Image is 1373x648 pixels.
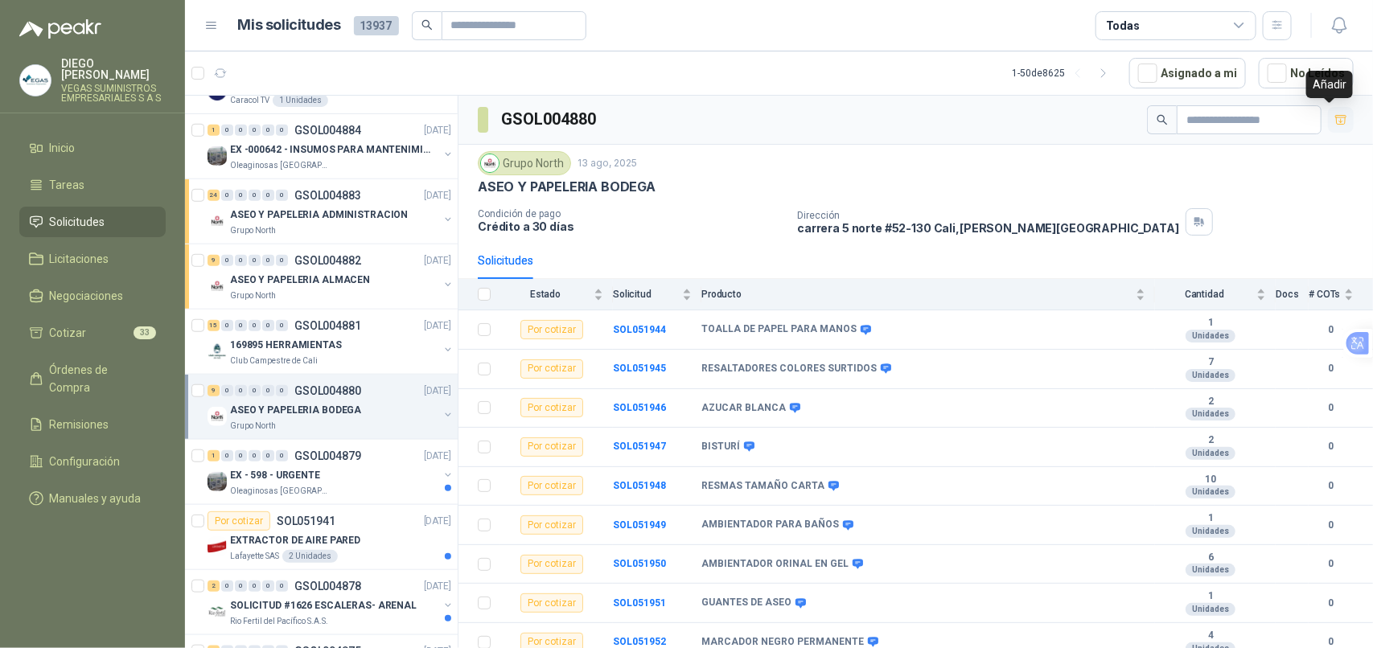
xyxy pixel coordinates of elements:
[294,450,361,461] p: GSOL004879
[424,253,451,269] p: [DATE]
[230,598,417,613] p: SOLICITUD #1626 ESCALERAS- ARENAL
[294,580,361,592] p: GSOL004878
[208,121,454,172] a: 1 0 0 0 0 0 GSOL004884[DATE] Company LogoEX -000642 - INSUMOS PARA MANTENIMIENTO PREVENTIVOOleagi...
[294,385,361,396] p: GSOL004880
[797,210,1179,221] p: Dirección
[249,255,261,266] div: 0
[1309,478,1354,494] b: 0
[613,597,666,609] a: SOL051951
[613,558,666,569] a: SOL051950
[208,320,220,331] div: 15
[208,211,227,231] img: Company Logo
[1155,630,1266,642] b: 4
[249,320,261,331] div: 0
[208,602,227,621] img: Company Logo
[1309,289,1341,300] span: # COTs
[613,402,666,413] a: SOL051946
[208,381,454,433] a: 9 0 0 0 0 0 GSOL004880[DATE] Company LogoASEO Y PAPELERIA BODEGAGrupo North
[208,190,220,201] div: 24
[50,139,76,157] span: Inicio
[262,255,274,266] div: 0
[478,178,656,195] p: ASEO Y PAPELERIA BODEGA
[1309,400,1354,416] b: 0
[478,219,784,233] p: Crédito a 30 días
[235,450,247,461] div: 0
[230,533,360,548] p: EXTRACTOR DE AIRE PARED
[701,402,786,415] b: AZUCAR BLANCA
[424,123,451,138] p: [DATE]
[262,320,274,331] div: 0
[276,450,288,461] div: 0
[230,159,331,172] p: Oleaginosas [GEOGRAPHIC_DATA][PERSON_NAME]
[1309,439,1354,454] b: 0
[578,156,637,171] p: 13 ago, 2025
[701,597,791,609] b: GUANTES DE ASEO
[221,580,233,592] div: 0
[613,363,666,374] a: SOL051945
[249,450,261,461] div: 0
[221,385,233,396] div: 0
[478,208,784,219] p: Condición de pago
[701,558,849,571] b: AMBIENTADOR ORINAL EN GEL
[208,446,454,498] a: 1 0 0 0 0 0 GSOL004879[DATE] Company LogoEX - 598 - URGENTEOleaginosas [GEOGRAPHIC_DATA][PERSON_N...
[520,398,583,417] div: Por cotizar
[1155,552,1266,564] b: 6
[249,125,261,136] div: 0
[235,125,247,136] div: 0
[701,279,1155,310] th: Producto
[1155,434,1266,447] b: 2
[1309,322,1354,338] b: 0
[1306,71,1353,98] div: Añadir
[50,176,85,194] span: Tareas
[520,359,583,379] div: Por cotizar
[1155,474,1266,486] b: 10
[500,279,613,310] th: Estado
[208,385,220,396] div: 9
[701,519,839,531] b: AMBIENTADOR PARA BAÑOS
[230,468,320,483] p: EX - 598 - URGENTE
[208,472,227,491] img: Company Logo
[613,441,666,452] b: SOL051947
[50,213,105,231] span: Solicitudes
[424,514,451,529] p: [DATE]
[61,84,166,103] p: VEGAS SUMINISTROS EMPRESARIALES S A S
[1276,279,1309,310] th: Docs
[208,576,454,628] a: 2 0 0 0 0 0 GSOL004878[DATE] Company LogoSOLICITUD #1626 ESCALERAS- ARENALRio Fertil del Pacífico...
[262,580,274,592] div: 0
[478,252,533,269] div: Solicitudes
[249,190,261,201] div: 0
[520,476,583,495] div: Por cotizar
[50,287,124,305] span: Negociaciones
[235,190,247,201] div: 0
[230,485,331,498] p: Oleaginosas [GEOGRAPHIC_DATA][PERSON_NAME]
[262,190,274,201] div: 0
[230,355,318,367] p: Club Campestre de Cali
[294,320,361,331] p: GSOL004881
[1309,596,1354,611] b: 0
[19,446,166,477] a: Configuración
[701,323,857,336] b: TOALLA DE PAPEL PARA MANOS
[276,580,288,592] div: 0
[294,255,361,266] p: GSOL004882
[19,409,166,440] a: Remisiones
[354,16,399,35] span: 13937
[520,320,583,339] div: Por cotizar
[208,251,454,302] a: 9 0 0 0 0 0 GSOL004882[DATE] Company LogoASEO Y PAPELERIA ALMACENGrupo North
[276,320,288,331] div: 0
[230,142,430,158] p: EX -000642 - INSUMOS PARA MANTENIMIENTO PREVENTIVO
[19,318,166,348] a: Cotizar33
[208,407,227,426] img: Company Logo
[230,273,370,288] p: ASEO Y PAPELERIA ALMACEN
[50,250,109,268] span: Licitaciones
[221,190,233,201] div: 0
[50,324,87,342] span: Cotizar
[500,289,590,300] span: Estado
[208,450,220,461] div: 1
[1309,556,1354,572] b: 0
[235,385,247,396] div: 0
[613,324,666,335] b: SOL051944
[424,579,451,594] p: [DATE]
[1012,60,1116,86] div: 1 - 50 de 8625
